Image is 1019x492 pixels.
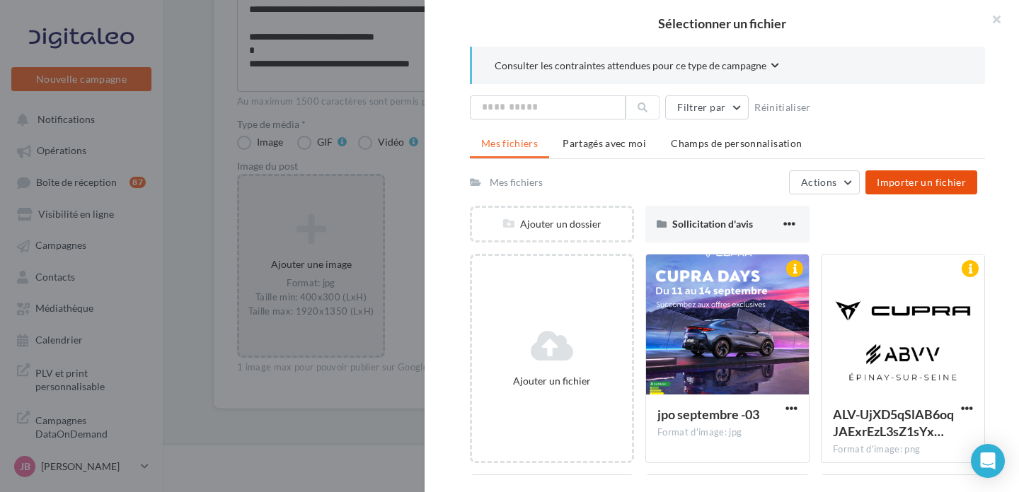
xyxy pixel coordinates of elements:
span: Sollicitation d'avis [672,218,753,230]
button: Importer un fichier [865,170,977,194]
span: ALV-UjXD5qSlAB6oqJAExrEzL3sZ1sYxlGh7L8Bk9FvY3EbXQakKm2in [833,406,954,439]
span: Partagés avec moi [563,137,646,149]
div: Format d'image: png [833,443,973,456]
button: Réinitialiser [749,99,817,116]
button: Actions [789,170,860,194]
h2: Sélectionner un fichier [447,17,996,30]
div: Open Intercom Messenger [971,444,1005,478]
span: Champs de personnalisation [671,137,802,149]
span: Mes fichiers [481,137,538,149]
button: Filtrer par [665,95,749,119]
span: Actions [801,176,836,188]
div: Ajouter un dossier [472,217,632,231]
span: jpo septembre -03 [657,406,759,422]
span: Importer un fichier [877,176,966,188]
span: Consulter les contraintes attendues pour ce type de campagne [495,59,766,73]
div: Ajouter un fichier [478,374,626,388]
button: Consulter les contraintes attendues pour ce type de campagne [495,58,779,76]
div: Format d'image: jpg [657,426,798,439]
div: Mes fichiers [490,175,543,189]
